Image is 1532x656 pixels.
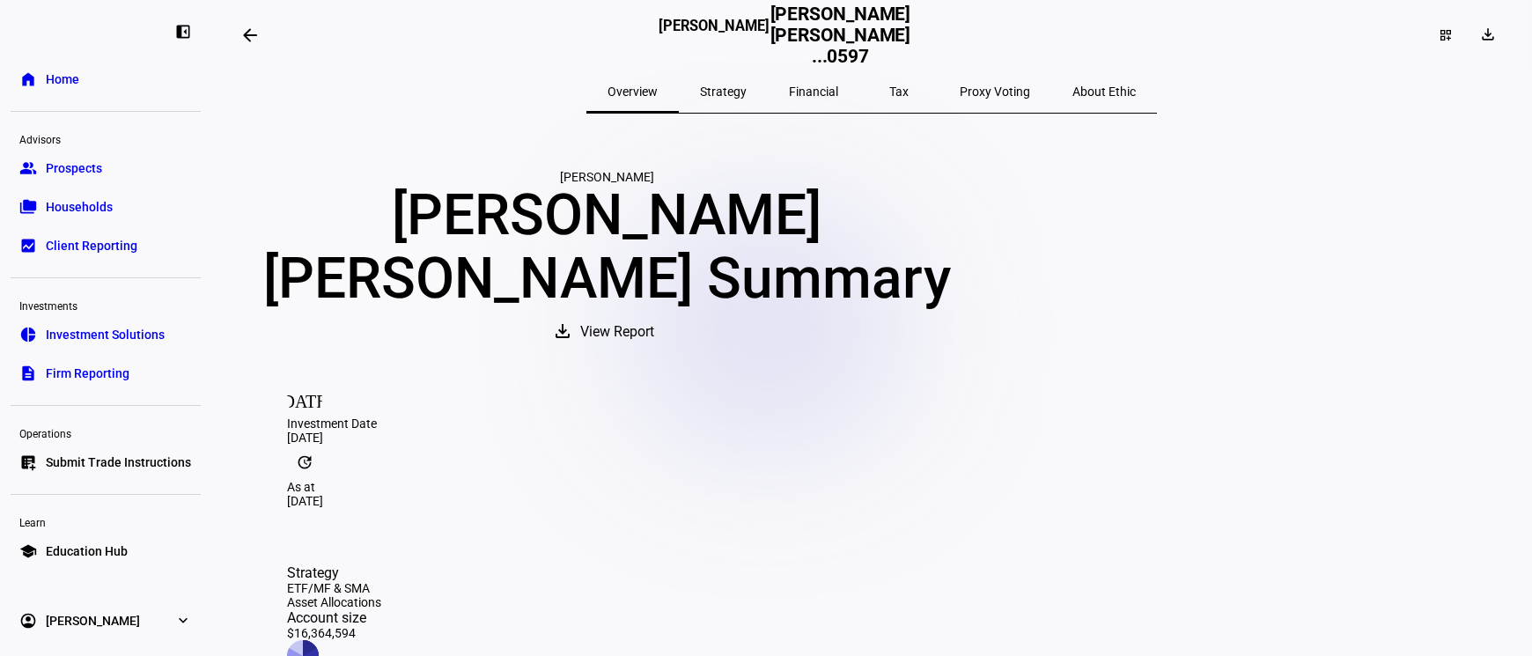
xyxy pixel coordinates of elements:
[11,126,201,151] div: Advisors
[46,612,140,630] span: [PERSON_NAME]
[287,626,381,640] div: $16,364,594
[1072,85,1136,98] span: About Ethic
[889,85,909,98] span: Tax
[1479,26,1497,43] mat-icon: download
[46,326,165,343] span: Investment Solutions
[1439,28,1453,42] mat-icon: dashboard_customize
[789,85,838,98] span: Financial
[19,365,37,382] eth-mat-symbol: description
[11,62,201,97] a: homeHome
[19,542,37,560] eth-mat-symbol: school
[46,159,102,177] span: Prospects
[287,381,322,416] mat-icon: [DATE]
[19,612,37,630] eth-mat-symbol: account_circle
[608,85,658,98] span: Overview
[960,85,1030,98] span: Proxy Voting
[46,237,137,254] span: Client Reporting
[11,317,201,352] a: pie_chartInvestment Solutions
[287,494,1456,508] div: [DATE]
[259,184,954,311] div: [PERSON_NAME] [PERSON_NAME] Summary
[174,612,192,630] eth-mat-symbol: expand_more
[239,25,261,46] mat-icon: arrow_backwards
[287,445,322,480] mat-icon: update
[46,198,113,216] span: Households
[580,311,654,353] span: View Report
[19,237,37,254] eth-mat-symbol: bid_landscape
[11,420,201,445] div: Operations
[287,431,1456,445] div: [DATE]
[259,170,954,184] div: [PERSON_NAME]
[19,70,37,88] eth-mat-symbol: home
[552,321,573,342] mat-icon: download
[46,542,128,560] span: Education Hub
[11,356,201,391] a: descriptionFirm Reporting
[287,595,381,609] div: Asset Allocations
[11,151,201,186] a: groupProspects
[19,453,37,471] eth-mat-symbol: list_alt_add
[700,85,747,98] span: Strategy
[287,416,1456,431] div: Investment Date
[46,70,79,88] span: Home
[46,453,191,471] span: Submit Trade Instructions
[287,609,381,626] div: Account size
[11,292,201,317] div: Investments
[46,365,129,382] span: Firm Reporting
[11,228,201,263] a: bid_landscapeClient Reporting
[770,4,911,67] h2: [PERSON_NAME] [PERSON_NAME] ...0597
[659,18,770,65] h3: [PERSON_NAME]
[19,198,37,216] eth-mat-symbol: folder_copy
[287,564,381,581] div: Strategy
[287,480,1456,494] div: As at
[11,189,201,225] a: folder_copyHouseholds
[19,326,37,343] eth-mat-symbol: pie_chart
[534,311,679,353] button: View Report
[11,509,201,534] div: Learn
[287,581,381,595] div: ETF/MF & SMA
[19,159,37,177] eth-mat-symbol: group
[174,23,192,41] eth-mat-symbol: left_panel_close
